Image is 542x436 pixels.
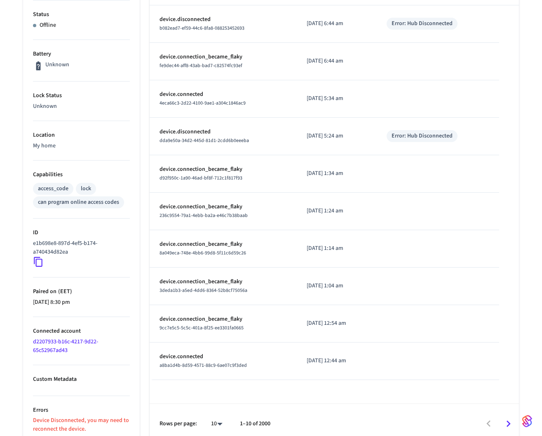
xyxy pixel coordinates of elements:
[160,100,246,107] span: 4eca66c3-2d22-4100-9ae1-a304c1846ac9
[160,212,248,219] span: 236c9554-79a1-4ebb-ba2a-e46c7b38baab
[392,132,453,140] div: Error: Hub Disconnected
[160,420,197,428] p: Rows per page:
[33,338,98,354] a: d2207933-b16c-4217-9d22-65c52967ad43
[160,128,287,136] p: device.disconnected
[33,10,130,19] p: Status
[160,240,287,249] p: device.connection_became_flaky
[160,53,287,61] p: device.connection_became_flaky
[160,249,246,256] span: 8a049eca-748e-4bb6-99d8-5f11c6d59c26
[522,415,532,428] img: SeamLogoGradient.69752ec5.svg
[307,57,367,65] p: [DATE] 6:44 am
[307,319,367,328] p: [DATE] 12:54 am
[33,102,130,111] p: Unknown
[160,90,287,99] p: device.connected
[307,132,367,140] p: [DATE] 5:24 am
[160,315,287,324] p: device.connection_became_flaky
[307,94,367,103] p: [DATE] 5:34 am
[160,277,287,286] p: device.connection_became_flaky
[307,169,367,178] p: [DATE] 1:34 am
[499,414,518,434] button: Go to next page
[33,406,130,415] p: Errors
[33,298,130,307] p: [DATE] 8:30 pm
[56,287,72,296] span: ( EET )
[307,19,367,28] p: [DATE] 6:44 am
[33,50,130,58] p: Battery
[307,282,367,290] p: [DATE] 1:04 am
[33,131,130,140] p: Location
[392,19,453,28] div: Error: Hub Disconnected
[38,184,68,193] div: access_code
[240,420,270,428] p: 1–10 of 2000
[160,324,244,331] span: 9cc7e5c5-5c5c-401a-8f25-ee3301fa0665
[33,170,130,179] p: Capabilities
[33,327,130,336] p: Connected account
[33,142,130,150] p: My home
[160,352,287,361] p: device.connected
[33,228,130,237] p: ID
[40,21,56,30] p: Offline
[33,416,130,434] p: Device Disconnected, you may need to reconnect the device.
[33,91,130,100] p: Lock Status
[307,207,367,215] p: [DATE] 1:24 am
[160,362,247,369] span: a8ba1d4b-8d59-4571-88c9-6ae07c9f3ded
[45,61,69,69] p: Unknown
[160,165,287,174] p: device.connection_became_flaky
[160,287,247,294] span: 3deda1b3-a5ed-4dd6-8364-52b8cf75056a
[207,418,227,430] div: 10
[33,239,127,256] p: e1b698e8-897d-4ef5-b174-a740434d82ea
[160,25,244,32] span: b082ead7-ef59-44c6-8fa8-088253452693
[160,137,249,144] span: dda9e50a-34d2-445d-81d1-2cdd6b0eeeba
[33,375,130,384] p: Custom Metadata
[160,15,287,24] p: device.disconnected
[307,244,367,253] p: [DATE] 1:14 am
[307,357,367,365] p: [DATE] 12:44 am
[160,62,242,69] span: fe9dec44-aff8-43ab-bad7-c82574fc93ef
[33,287,130,296] p: Paired on
[160,203,287,211] p: device.connection_became_flaky
[38,198,119,207] div: can program online access codes
[160,175,242,182] span: d92f950c-1a90-46ad-bf8f-712c1f817f93
[81,184,91,193] div: lock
